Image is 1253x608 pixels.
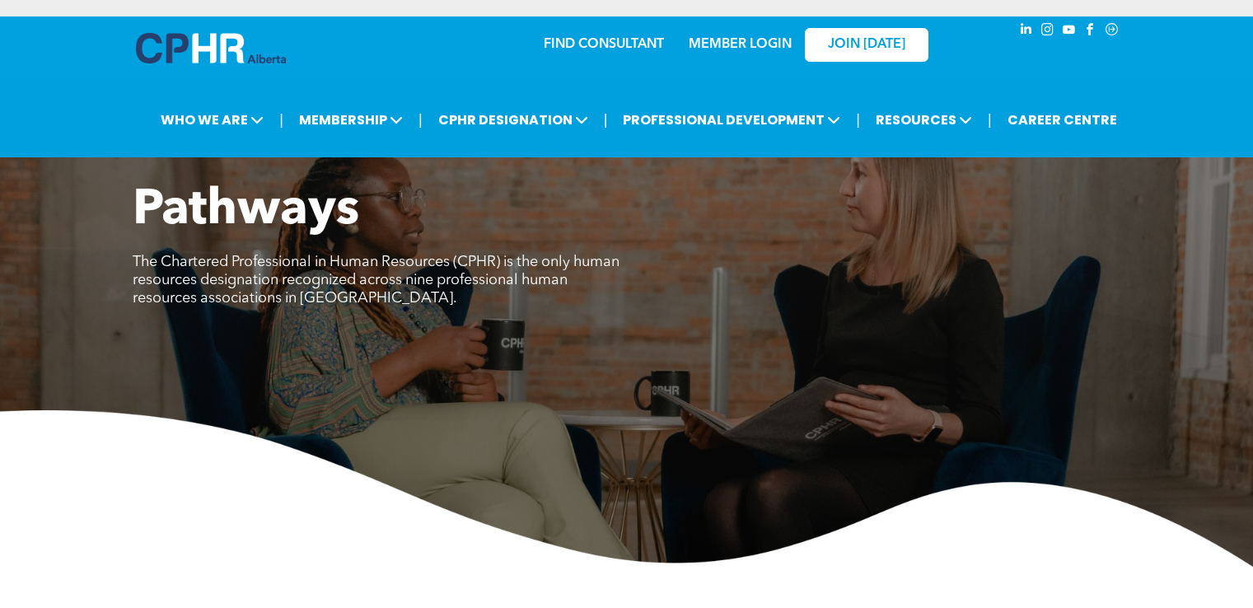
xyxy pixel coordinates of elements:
[1082,21,1100,43] a: facebook
[1039,21,1057,43] a: instagram
[871,105,977,135] span: RESOURCES
[133,255,619,306] span: The Chartered Professional in Human Resources (CPHR) is the only human resources designation reco...
[689,38,792,51] a: MEMBER LOGIN
[433,105,593,135] span: CPHR DESIGNATION
[544,38,664,51] a: FIND CONSULTANT
[604,103,608,137] li: |
[294,105,408,135] span: MEMBERSHIP
[1060,21,1078,43] a: youtube
[133,186,359,236] span: Pathways
[856,103,860,137] li: |
[136,33,286,63] img: A blue and white logo for cp alberta
[618,105,845,135] span: PROFESSIONAL DEVELOPMENT
[988,103,992,137] li: |
[279,103,283,137] li: |
[805,28,928,62] a: JOIN [DATE]
[418,103,423,137] li: |
[1017,21,1036,43] a: linkedin
[156,105,269,135] span: WHO WE ARE
[828,37,905,53] span: JOIN [DATE]
[1103,21,1121,43] a: Social network
[1003,105,1122,135] a: CAREER CENTRE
